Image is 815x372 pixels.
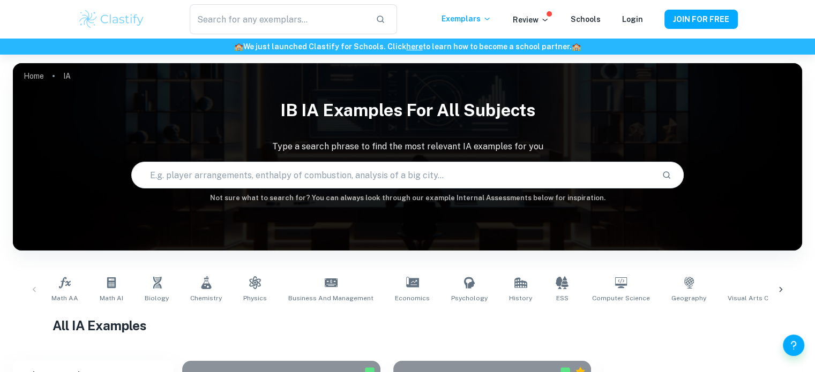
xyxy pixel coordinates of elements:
[243,293,267,303] span: Physics
[53,316,763,335] h1: All IA Examples
[451,293,488,303] span: Psychology
[234,42,243,51] span: 🏫
[657,166,676,184] button: Search
[571,15,601,24] a: Schools
[78,9,146,30] img: Clastify logo
[572,42,581,51] span: 🏫
[24,69,44,83] a: Home
[592,293,650,303] span: Computer Science
[288,293,373,303] span: Business and Management
[2,41,813,52] h6: We just launched Clastify for Schools. Click to learn how to become a school partner.
[13,193,802,203] h6: Not sure what to search for? You can always look through our example Internal Assessments below f...
[63,70,71,82] p: IA
[190,293,222,303] span: Chemistry
[442,13,491,25] p: Exemplars
[513,14,549,26] p: Review
[13,140,802,153] p: Type a search phrase to find the most relevant IA examples for you
[190,4,367,34] input: Search for any exemplars...
[51,293,78,303] span: Math AA
[671,293,706,303] span: Geography
[556,293,569,303] span: ESS
[783,335,804,356] button: Help and Feedback
[406,42,423,51] a: here
[13,93,802,127] h1: IB IA examples for all subjects
[100,293,123,303] span: Math AI
[664,10,738,29] button: JOIN FOR FREE
[509,293,532,303] span: History
[395,293,430,303] span: Economics
[145,293,169,303] span: Biology
[132,160,653,190] input: E.g. player arrangements, enthalpy of combustion, analysis of a big city...
[622,15,643,24] a: Login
